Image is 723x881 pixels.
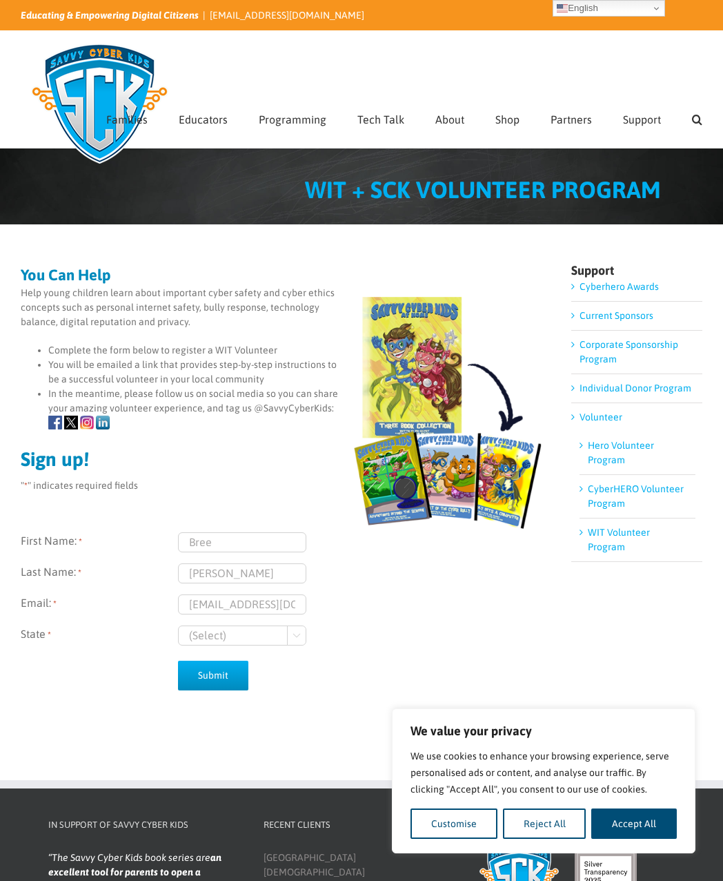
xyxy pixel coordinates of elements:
[48,343,544,358] li: Complete the form below to register a WIT Volunteer
[21,594,178,614] label: Email:
[21,626,178,646] label: State
[435,87,464,148] a: About
[106,87,702,148] nav: Main Menu
[210,10,364,21] a: [EMAIL_ADDRESS][DOMAIN_NAME]
[48,416,62,429] img: icons-Facebook.png
[48,387,544,430] li: In the meantime, please follow us on social media so you can share your amazing volunteer experie...
[179,114,228,125] span: Educators
[357,87,404,148] a: Tech Talk
[588,440,654,465] a: Hero Volunteer Program
[106,87,148,148] a: Families
[259,114,326,125] span: Programming
[495,87,519,148] a: Shop
[21,563,178,583] label: Last Name:
[410,723,677,739] p: We value your privacy
[580,383,691,394] a: Individual Donor Program
[435,114,464,125] span: About
[178,661,248,690] input: Submit
[21,35,179,173] img: Savvy Cyber Kids Logo
[179,87,228,148] a: Educators
[410,748,677,797] p: We use cookies to enhance your browsing experience, serve personalised ads or content, and analys...
[21,266,111,284] strong: You Can Help
[571,264,702,277] h4: Support
[64,416,78,429] img: icons-X.png
[557,3,568,14] img: en
[264,818,457,832] h4: Recent Clients
[580,310,653,321] a: Current Sponsors
[106,114,148,125] span: Families
[21,286,544,329] p: Help young children learn about important cyber safety and cyber ethics concepts such as personal...
[410,809,497,839] button: Customise
[588,483,684,509] a: CyberHERO Volunteer Program
[623,114,661,125] span: Support
[259,87,326,148] a: Programming
[580,339,678,365] a: Corporate Sponsorship Program
[692,87,702,148] a: Search
[357,114,404,125] span: Tech Talk
[591,809,677,839] button: Accept All
[623,87,661,148] a: Support
[305,176,661,203] span: WIT + SCK VOLUNTEER PROGRAM
[80,416,94,429] img: icons-Instagram.png
[21,532,178,552] label: First Name:
[21,478,544,493] p: " " indicates required fields
[96,416,110,429] img: icons-linkedin.png
[551,114,592,125] span: Partners
[503,809,586,839] button: Reject All
[495,114,519,125] span: Shop
[580,281,659,292] a: Cyberhero Awards
[551,87,592,148] a: Partners
[580,412,622,423] a: Volunteer
[21,10,199,21] i: Educating & Empowering Digital Citizens
[48,818,241,832] h4: In Support of Savvy Cyber Kids
[588,527,650,552] a: WIT Volunteer Program
[21,449,544,469] h2: Sign up!
[48,358,544,387] li: You will be emailed a link that provides step-by-step instructions to be a successful volunteer i...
